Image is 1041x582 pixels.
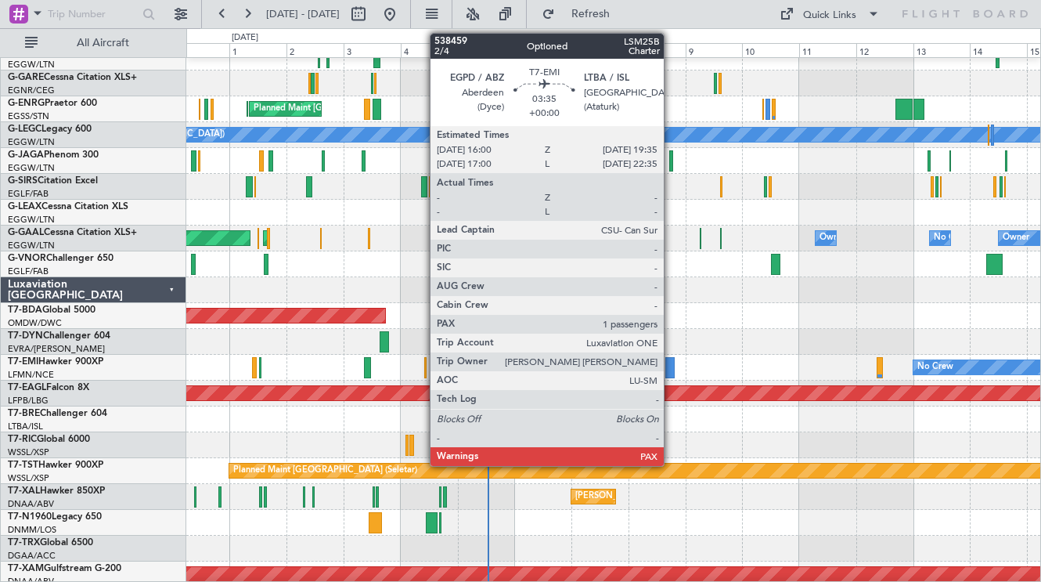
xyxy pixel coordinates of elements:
span: Refresh [558,9,624,20]
div: Owner [1003,226,1029,250]
a: T7-N1960Legacy 650 [8,512,102,522]
span: T7-N1960 [8,512,52,522]
a: OMDW/DWC [8,317,62,329]
a: EGLF/FAB [8,188,49,200]
a: EGGW/LTN [8,136,55,148]
div: 8 [629,43,686,57]
span: T7-DYN [8,331,43,341]
a: T7-RICGlobal 6000 [8,435,90,444]
span: T7-BDA [8,305,42,315]
span: T7-TRX [8,538,40,548]
a: EGGW/LTN [8,162,55,174]
div: 1 [229,43,286,57]
div: 11 [799,43,856,57]
div: 4 [401,43,458,57]
div: [DATE] [232,31,258,45]
a: LTBA/ISL [8,421,43,432]
a: T7-XAMGulfstream G-200 [8,564,121,573]
span: T7-BRE [8,409,40,418]
a: EGGW/LTN [8,214,55,226]
span: T7-XAL [8,486,40,496]
div: 5 [458,43,515,57]
a: T7-BDAGlobal 5000 [8,305,95,315]
div: 13 [913,43,971,57]
a: LFMN/NCE [8,369,54,381]
a: T7-EAGLFalcon 8X [8,383,89,392]
span: G-JAGA [8,150,44,160]
div: 10 [742,43,799,57]
span: G-SIRS [8,176,38,186]
a: G-ENRGPraetor 600 [8,99,97,108]
span: T7-EAGL [8,383,46,392]
a: WSSL/XSP [8,446,49,458]
span: G-LEGC [8,125,41,134]
div: 30 [173,43,230,57]
a: G-GARECessna Citation XLS+ [8,73,137,82]
a: T7-TRXGlobal 6500 [8,538,93,548]
a: G-LEAXCessna Citation XLS [8,202,128,211]
div: Planned Maint [GEOGRAPHIC_DATA] (Seletar) [233,459,417,483]
div: No Crew [934,226,970,250]
a: T7-EMIHawker 900XP [8,357,103,367]
span: G-GARE [8,73,44,82]
div: 7 [571,43,629,57]
a: EGGW/LTN [8,59,55,70]
div: Quick Links [803,8,856,23]
a: G-LEGCLegacy 600 [8,125,92,134]
span: T7-RIC [8,435,37,444]
a: LFPB/LBG [8,395,49,407]
a: G-JAGAPhenom 300 [8,150,99,160]
a: G-SIRSCitation Excel [8,176,98,186]
span: T7-XAM [8,564,44,573]
a: G-VNORChallenger 650 [8,254,113,263]
a: EVRA/[PERSON_NAME] [8,343,105,355]
div: 2 [286,43,344,57]
span: G-ENRG [8,99,45,108]
span: [DATE] - [DATE] [266,7,340,21]
a: EGGW/LTN [8,240,55,251]
a: T7-DYNChallenger 604 [8,331,110,341]
span: T7-EMI [8,357,38,367]
span: G-VNOR [8,254,46,263]
a: DNMM/LOS [8,524,56,536]
div: 14 [970,43,1027,57]
a: DGAA/ACC [8,550,56,562]
a: EGSS/STN [8,110,49,122]
div: Planned Maint [GEOGRAPHIC_DATA] ([GEOGRAPHIC_DATA]) [254,97,500,121]
button: Refresh [535,2,629,27]
div: Owner [819,226,846,250]
span: G-GAAL [8,228,44,237]
button: Quick Links [772,2,888,27]
input: Trip Number [48,2,138,26]
div: Planned Maint [GEOGRAPHIC_DATA] ([GEOGRAPHIC_DATA]) [651,149,898,172]
button: All Aircraft [17,31,170,56]
div: 3 [344,43,401,57]
div: 6 [514,43,571,57]
span: G-LEAX [8,202,41,211]
div: No Crew [917,356,953,379]
a: T7-BREChallenger 604 [8,409,107,418]
span: All Aircraft [41,38,165,49]
div: 9 [686,43,743,57]
a: T7-TSTHawker 900XP [8,461,103,470]
a: G-GAALCessna Citation XLS+ [8,228,137,237]
a: EGLF/FAB [8,266,49,277]
div: 12 [856,43,913,57]
div: [PERSON_NAME] ([PERSON_NAME] Intl) [575,485,740,508]
a: T7-XALHawker 850XP [8,486,105,496]
a: DNAA/ABV [8,498,54,510]
a: WSSL/XSP [8,472,49,484]
span: T7-TST [8,461,38,470]
a: EGNR/CEG [8,85,55,96]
